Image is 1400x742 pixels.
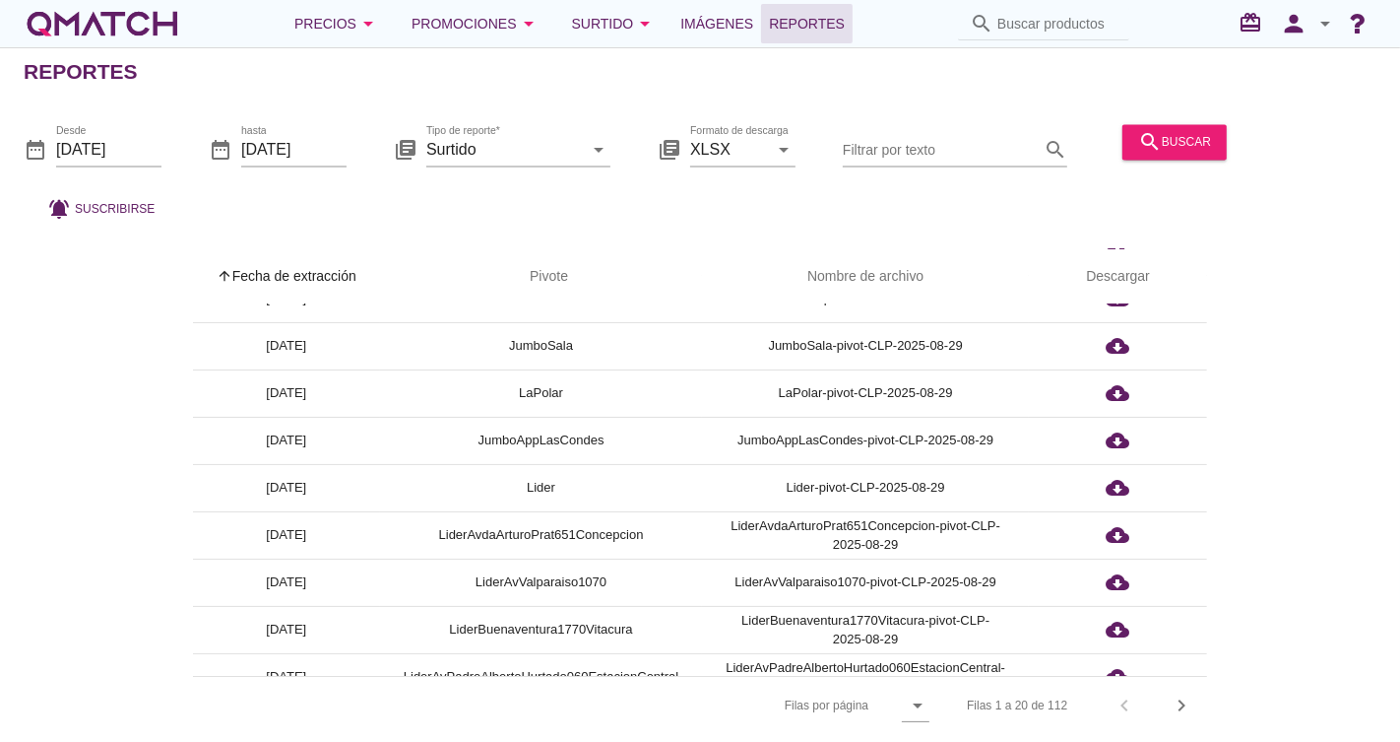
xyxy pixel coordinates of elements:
i: arrow_drop_down [906,694,929,717]
i: cloud_download [1107,665,1130,689]
td: LaPolar [380,370,702,417]
input: Formato de descarga [690,134,768,166]
td: [DATE] [193,370,380,417]
i: search [970,12,993,35]
div: Surtido [572,12,658,35]
td: [DATE] [193,559,380,606]
i: arrow_drop_down [633,12,657,35]
td: [DATE] [193,511,380,559]
h2: Reportes [24,56,138,88]
td: [DATE] [193,322,380,370]
td: JumboAppLasCondes-pivot-CLP-2025-08-29 [702,417,1029,464]
td: LiderBuenaventura1770Vitacura-pivot-CLP-2025-08-29 [702,606,1029,653]
th: Pivote: Not sorted. Activate to sort ascending. [380,249,702,304]
i: search [1044,138,1067,162]
a: white-qmatch-logo [24,4,181,43]
button: Suscribirse [32,191,170,227]
td: LaPolar-pivot-CLP-2025-08-29 [702,370,1029,417]
div: Filas 1 a 20 de 112 [967,697,1067,714]
input: hasta [241,134,347,166]
i: arrow_drop_down [1313,12,1337,35]
button: Precios [279,4,396,43]
i: arrow_drop_down [356,12,380,35]
td: Lider [380,464,702,511]
i: arrow_drop_down [517,12,541,35]
a: Imágenes [672,4,761,43]
i: cloud_download [1107,571,1130,594]
i: chevron_right [1170,694,1193,717]
i: redeem [1239,11,1270,34]
i: cloud_download [1107,523,1130,547]
td: JumboSala [380,322,702,370]
td: [DATE] [193,653,380,701]
td: [DATE] [193,606,380,653]
input: Tipo de reporte* [426,134,583,166]
th: Fecha de extracción: Sorted ascending. Activate to sort descending. [193,249,380,304]
span: Suscribirse [75,200,155,218]
td: LiderBuenaventura1770Vitacura [380,606,702,653]
button: Next page [1164,688,1199,723]
i: person [1274,10,1313,37]
span: Reportes [769,12,845,35]
button: Promociones [396,4,556,43]
td: LiderAvdaArturoPrat651Concepcion-pivot-CLP-2025-08-29 [702,511,1029,559]
div: Promociones [412,12,541,35]
i: search [1138,130,1162,154]
i: date_range [209,138,232,162]
i: cloud_download [1107,618,1130,641]
th: Descargar: Not sorted. [1029,249,1207,304]
div: Filas por página [588,677,929,734]
td: LiderAvdaArturoPrat651Concepcion [380,511,702,559]
i: cloud_download [1107,381,1130,405]
a: Reportes [761,4,853,43]
i: arrow_upward [217,268,232,284]
i: library_books [658,138,681,162]
td: JumboSala-pivot-CLP-2025-08-29 [702,322,1029,370]
button: buscar [1122,124,1227,160]
input: Filtrar por texto [843,134,1040,166]
td: LiderAvValparaiso1070-pivot-CLP-2025-08-29 [702,559,1029,606]
div: buscar [1138,130,1211,154]
input: Buscar productos [997,8,1117,39]
span: Imágenes [680,12,753,35]
td: LiderAvPadreAlbertoHurtado060EstacionCentral [380,653,702,701]
td: [DATE] [193,464,380,511]
td: Lider-pivot-CLP-2025-08-29 [702,464,1029,511]
i: cloud_download [1107,334,1130,358]
td: JumboAppLasCondes [380,417,702,464]
td: LiderAvValparaiso1070 [380,559,702,606]
i: cloud_download [1107,476,1130,500]
td: LiderAvPadreAlbertoHurtado060EstacionCentral-pivot-CLP-2025-08-29 [702,653,1029,701]
td: [DATE] [193,417,380,464]
i: library_books [394,138,417,162]
th: Nombre de archivo: Not sorted. [702,249,1029,304]
i: cloud_download [1107,429,1130,452]
i: date_range [24,138,47,162]
i: arrow_drop_down [772,138,795,162]
i: notifications_active [47,197,75,221]
i: arrow_drop_down [587,138,610,162]
div: Precios [294,12,380,35]
input: Desde [56,134,161,166]
button: Surtido [556,4,673,43]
